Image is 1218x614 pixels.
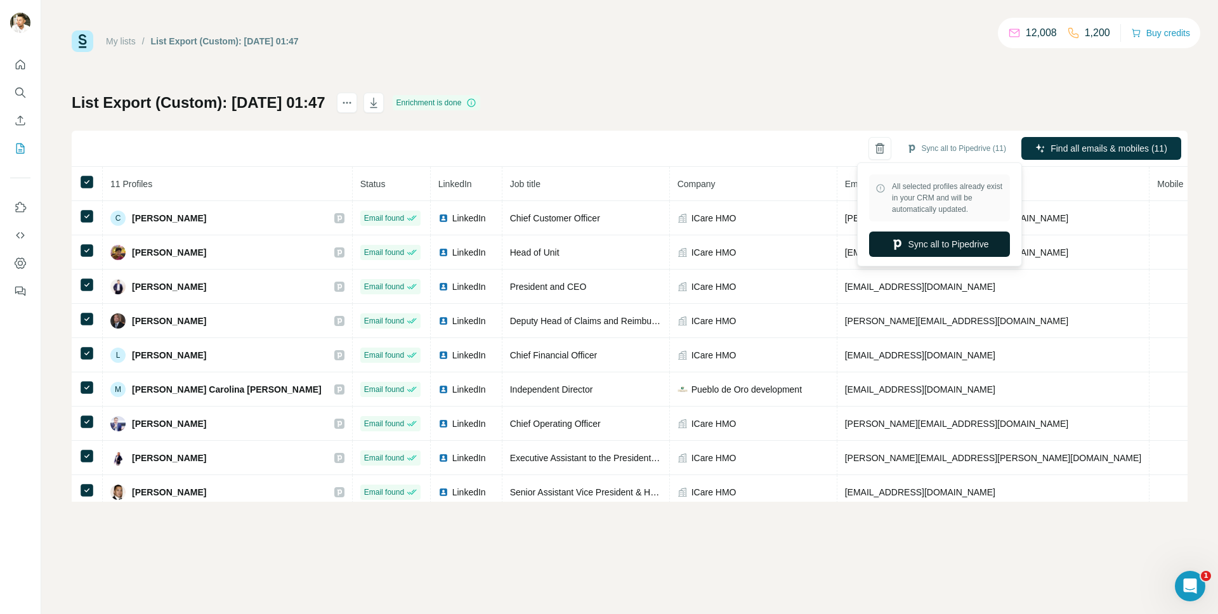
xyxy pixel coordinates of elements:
img: Avatar [110,313,126,329]
span: LinkedIn [452,315,486,327]
img: Avatar [110,485,126,500]
img: LinkedIn logo [438,487,449,497]
span: Email found [364,247,404,258]
button: Find all emails & mobiles (11) [1021,137,1181,160]
span: LinkedIn [452,486,486,499]
span: LinkedIn [452,212,486,225]
span: 11 Profiles [110,179,152,189]
span: [EMAIL_ADDRESS][DOMAIN_NAME] [845,350,995,360]
img: company-logo [678,384,688,395]
span: ICare HMO [691,212,737,225]
span: Chief Operating Officer [510,419,601,429]
span: Email found [364,315,404,327]
img: LinkedIn logo [438,350,449,360]
span: ICare HMO [691,486,737,499]
span: LinkedIn [452,452,486,464]
span: ICare HMO [691,452,737,464]
span: Company [678,179,716,189]
button: Use Surfe API [10,224,30,247]
span: [PERSON_NAME] [132,280,206,293]
span: [PERSON_NAME] [132,212,206,225]
img: Avatar [110,279,126,294]
span: Chief Financial Officer [510,350,597,360]
button: actions [337,93,357,113]
li: / [142,35,145,48]
span: ICare HMO [691,246,737,259]
span: [EMAIL_ADDRESS][DOMAIN_NAME] [845,282,995,292]
span: [PERSON_NAME] [132,417,206,430]
button: My lists [10,137,30,160]
h1: List Export (Custom): [DATE] 01:47 [72,93,325,113]
div: C [110,211,126,226]
span: LinkedIn [452,417,486,430]
span: [PERSON_NAME] [132,349,206,362]
div: L [110,348,126,363]
span: LinkedIn [452,280,486,293]
span: LinkedIn [438,179,472,189]
button: Search [10,81,30,104]
span: Email found [364,452,404,464]
button: Buy credits [1131,24,1190,42]
span: [PERSON_NAME] [132,246,206,259]
span: Head of Unit [510,247,560,258]
span: LinkedIn [452,383,486,396]
button: Sync all to Pipedrive [869,232,1010,257]
span: Senior Assistant Vice President & Head of Channel Development & Sales Support [510,487,832,497]
span: ICare HMO [691,349,737,362]
span: ICare HMO [691,315,737,327]
span: Email found [364,418,404,429]
span: Email found [364,384,404,395]
span: LinkedIn [452,246,486,259]
span: Deputy Head of Claims and Reimbursement [510,316,684,326]
button: Feedback [10,280,30,303]
span: Email found [364,349,404,361]
img: Avatar [110,416,126,431]
span: Status [360,179,386,189]
span: [PERSON_NAME][EMAIL_ADDRESS][PERSON_NAME][DOMAIN_NAME] [845,453,1142,463]
span: [EMAIL_ADDRESS][DOMAIN_NAME] [845,384,995,395]
img: Avatar [110,245,126,260]
span: [PERSON_NAME] Carolina [PERSON_NAME] [132,383,322,396]
span: Email found [364,487,404,498]
span: [PERSON_NAME] [132,452,206,464]
span: Chief Customer Officer [510,213,600,223]
img: Avatar [110,450,126,466]
span: [EMAIL_ADDRESS][PERSON_NAME][DOMAIN_NAME] [845,247,1068,258]
button: Enrich CSV [10,109,30,132]
img: LinkedIn logo [438,384,449,395]
img: LinkedIn logo [438,316,449,326]
span: Email found [364,212,404,224]
span: Pueblo de Oro development [691,383,802,396]
img: LinkedIn logo [438,282,449,292]
span: [PERSON_NAME][EMAIL_ADDRESS][DOMAIN_NAME] [845,316,1068,326]
span: Email found [364,281,404,292]
img: LinkedIn logo [438,247,449,258]
a: My lists [106,36,136,46]
span: All selected profiles already exist in your CRM and will be automatically updated. [892,181,1004,215]
img: LinkedIn logo [438,453,449,463]
span: Executive Assistant to the President & CEO [510,453,681,463]
div: List Export (Custom): [DATE] 01:47 [151,35,299,48]
span: Email [845,179,867,189]
img: Surfe Logo [72,30,93,52]
span: 1 [1201,571,1211,581]
span: Independent Director [510,384,593,395]
iframe: Intercom live chat [1175,571,1205,601]
span: LinkedIn [452,349,486,362]
span: Job title [510,179,540,189]
img: LinkedIn logo [438,213,449,223]
span: [PERSON_NAME] [132,315,206,327]
button: Dashboard [10,252,30,275]
div: Enrichment is done [393,95,481,110]
span: President and CEO [510,282,587,292]
span: [EMAIL_ADDRESS][DOMAIN_NAME] [845,487,995,497]
button: Sync all to Pipedrive (11) [898,139,1015,158]
div: M [110,382,126,397]
img: Avatar [10,13,30,33]
p: 12,008 [1026,25,1057,41]
span: Mobile [1157,179,1183,189]
span: ICare HMO [691,280,737,293]
button: Use Surfe on LinkedIn [10,196,30,219]
button: Quick start [10,53,30,76]
img: LinkedIn logo [438,419,449,429]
